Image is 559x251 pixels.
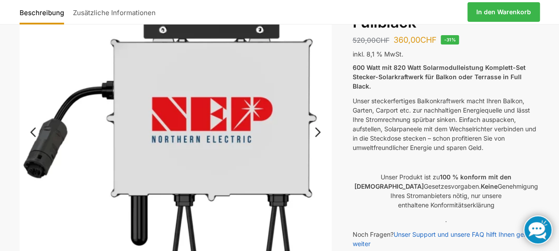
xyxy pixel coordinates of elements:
p: Unser steckerfertiges Balkonkraftwerk macht Ihren Balkon, Garten, Carport etc. zur nachhaltigen E... [352,96,539,152]
strong: Keine [480,182,497,190]
bdi: 520,00 [352,36,389,45]
p: Unser Produkt ist zu Gesetzesvorgaben. Genehmigung Ihres Stromanbieters nötig, nur unsere enthalt... [352,172,539,210]
span: -31% [441,35,459,45]
span: CHF [375,36,389,45]
strong: 600 Watt mit 820 Watt Solarmodulleistung Komplett-Set Stecker-Solarkraftwerk für Balkon oder Terr... [352,64,525,90]
span: inkl. 8,1 % MwSt. [352,50,403,58]
a: Beschreibung [20,1,68,23]
bdi: 360,00 [393,35,436,45]
span: CHF [420,35,436,45]
a: In den Warenkorb [467,2,540,22]
p: Noch Fragen? [352,230,539,248]
a: Zusätzliche Informationen [68,1,160,23]
a: Unser Support und unsere FAQ hilft Ihnen gerne weiter [352,231,533,247]
p: . [352,215,539,224]
strong: 100 % konform mit den [DEMOGRAPHIC_DATA] [354,173,511,190]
